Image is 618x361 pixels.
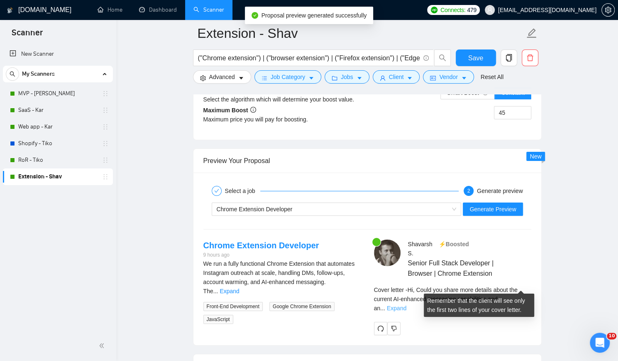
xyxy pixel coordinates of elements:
[18,85,97,102] a: MVP - [PERSON_NAME]
[463,203,523,216] button: Generate Preview
[250,107,256,113] span: info-circle
[501,89,524,96] span: Constant
[439,72,457,82] span: Vendor
[203,241,319,250] a: Chrome Extension Developer
[501,54,517,62] span: copy
[607,333,616,339] span: 10
[6,71,19,77] span: search
[102,140,109,147] span: holder
[424,294,534,317] div: Remember that the client will see only the first two lines of your cover letter.
[238,75,244,81] span: caret-down
[468,53,483,63] span: Save
[387,322,401,335] button: dislike
[447,89,489,96] span: Smart Boost
[407,75,413,81] span: caret-down
[203,95,367,104] div: Select the algorithm which will determine your boost value.
[22,66,55,82] span: My Scanners
[341,72,353,82] span: Jobs
[102,124,109,130] span: holder
[423,55,429,61] span: info-circle
[209,72,235,82] span: Advanced
[408,241,432,257] span: Shavarsh S .
[408,258,506,279] span: Senior Full Stack Developer | Browser | Chrome Extension
[467,188,470,194] span: 2
[99,341,107,350] span: double-left
[374,325,387,332] span: redo
[6,67,19,81] button: search
[203,251,319,259] div: 9 hours ago
[522,49,538,66] button: delete
[374,240,401,266] img: c1LuUTKgQytiA2Y5gkZ3_PmhGXKb2dQeDHP8tyqMWWdwRC89cuOQsK2aR5xe80d346
[530,153,541,160] span: New
[102,157,109,163] span: holder
[374,322,387,335] button: redo
[601,7,615,13] a: setting
[481,72,503,82] a: Reset All
[3,46,113,62] li: New Scanner
[220,288,239,294] a: Expand
[431,7,437,13] img: upwork-logo.png
[389,72,404,82] span: Client
[193,70,251,84] button: settingAdvancedcaret-down
[203,149,531,173] div: Preview Your Proposal
[423,70,474,84] button: idcardVendorcaret-down
[522,54,538,62] span: delete
[439,241,469,247] span: ⚡️Boosted
[203,107,256,114] b: Maximum Boost
[374,287,518,312] span: Cover letter - Hi, Could you share more details about the current AI-enhanced messaging capabilit...
[203,115,367,124] div: Maximum price you will pay for boosting.
[374,285,531,313] div: Remember that the client will see only the first two lines of your cover letter.
[373,70,420,84] button: userClientcaret-down
[435,54,450,62] span: search
[434,49,451,66] button: search
[7,4,13,17] img: logo
[102,107,109,114] span: holder
[200,75,206,81] span: setting
[198,53,420,63] input: Search Freelance Jobs...
[601,3,615,17] button: setting
[308,75,314,81] span: caret-down
[387,305,406,312] a: Expand
[501,49,517,66] button: copy
[5,27,49,44] span: Scanner
[98,6,122,13] a: homeHome
[193,6,224,13] a: searchScanner
[203,315,233,324] span: JavaScript
[440,5,465,15] span: Connects:
[526,28,537,39] span: edit
[203,302,263,311] span: Front-End Development
[430,75,436,81] span: idcard
[102,90,109,97] span: holder
[217,206,293,213] span: Chrome Extension Developer
[139,6,177,13] a: dashboardDashboard
[203,259,361,296] div: We run a fully functional Chrome Extension that automates Instagram outreach at scale, handling D...
[456,49,496,66] button: Save
[203,260,355,294] span: We run a fully functional Chrome Extension that automates Instagram outreach at scale, handling D...
[18,135,97,152] a: Shopify - Tiko
[271,72,305,82] span: Job Category
[380,75,386,81] span: user
[18,119,97,135] a: Web app - Kar
[18,152,97,168] a: RoR - Tiko
[469,205,516,214] span: Generate Preview
[357,75,362,81] span: caret-down
[325,70,369,84] button: folderJobscaret-down
[225,186,260,196] div: Select a job
[252,12,258,19] span: check-circle
[467,5,476,15] span: 479
[10,46,106,62] a: New Scanner
[261,12,367,19] span: Proposal preview generated successfully
[18,168,97,185] a: Extension - Shav
[269,302,335,311] span: Google Chrome Extension
[18,102,97,119] a: SaaS - Kar
[590,333,610,353] iframe: Intercom live chat
[332,75,337,81] span: folder
[487,7,493,13] span: user
[213,288,218,294] span: ...
[380,305,385,312] span: ...
[461,75,467,81] span: caret-down
[214,188,219,193] span: check
[477,186,523,196] div: Generate preview
[198,23,525,44] input: Scanner name...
